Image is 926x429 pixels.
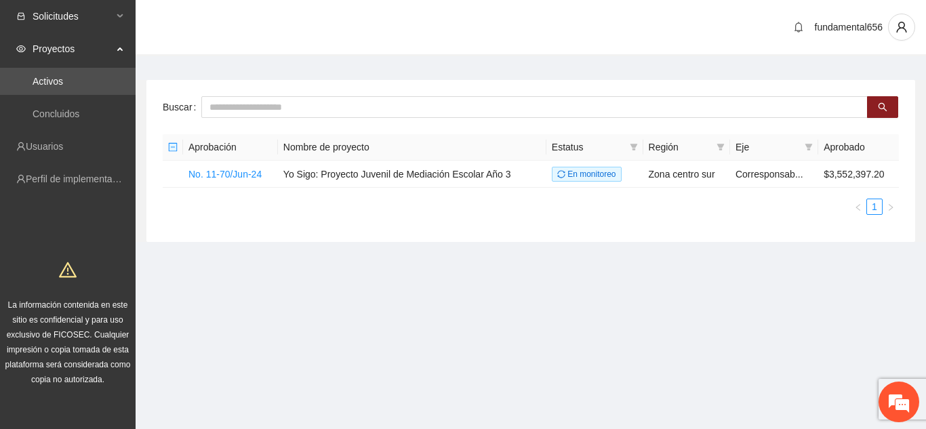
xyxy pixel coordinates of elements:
[33,108,79,119] a: Concluidos
[278,161,546,188] td: Yo Sigo: Proyecto Juvenil de Mediación Escolar Año 3
[854,203,862,211] span: left
[887,203,895,211] span: right
[867,96,898,118] button: search
[163,96,201,118] label: Buscar
[552,167,622,182] span: En monitoreo
[222,7,255,39] div: Minimizar ventana de chat en vivo
[889,21,914,33] span: user
[552,140,624,155] span: Estatus
[714,137,727,157] span: filter
[866,199,883,215] li: 1
[736,140,799,155] span: Eje
[16,44,26,54] span: eye
[278,134,546,161] th: Nombre de proyecto
[788,22,809,33] span: bell
[188,169,262,180] a: No. 11-70/Jun-24
[26,173,132,184] a: Perfil de implementadora
[888,14,915,41] button: user
[33,35,113,62] span: Proyectos
[183,134,278,161] th: Aprobación
[16,12,26,21] span: inbox
[883,199,899,215] button: right
[7,285,258,333] textarea: Escriba su mensaje y pulse “Intro”
[717,143,725,151] span: filter
[818,134,899,161] th: Aprobado
[805,143,813,151] span: filter
[802,137,816,157] span: filter
[883,199,899,215] li: Next Page
[557,170,565,178] span: sync
[643,161,730,188] td: Zona centro sur
[850,199,866,215] li: Previous Page
[850,199,866,215] button: left
[71,69,228,87] div: Chatee con nosotros ahora
[26,141,63,152] a: Usuarios
[878,102,887,113] span: search
[818,161,899,188] td: $3,552,397.20
[867,199,882,214] a: 1
[33,76,63,87] a: Activos
[627,137,641,157] span: filter
[79,138,187,275] span: Estamos en línea.
[788,16,809,38] button: bell
[649,140,711,155] span: Región
[815,22,883,33] span: fundamental656
[33,3,113,30] span: Solicitudes
[5,300,131,384] span: La información contenida en este sitio es confidencial y para uso exclusivo de FICOSEC. Cualquier...
[59,261,77,279] span: warning
[168,142,178,152] span: minus-square
[736,169,803,180] span: Corresponsab...
[630,143,638,151] span: filter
